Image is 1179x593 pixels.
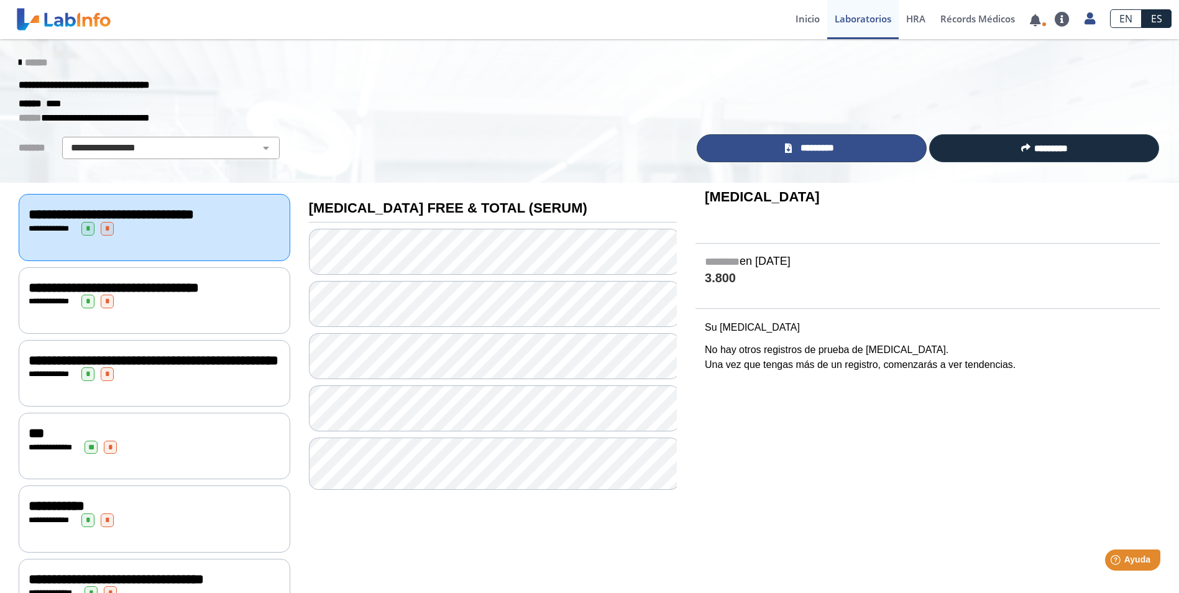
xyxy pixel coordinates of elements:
[705,189,820,205] b: [MEDICAL_DATA]
[705,320,1151,335] p: Su [MEDICAL_DATA]
[906,12,925,25] span: HRA
[1110,9,1142,28] a: EN
[309,200,587,216] b: [MEDICAL_DATA] FREE & TOTAL (SERUM)
[705,255,1151,269] h5: en [DATE]
[1142,9,1172,28] a: ES
[705,271,1151,287] h4: 3.800
[1068,545,1165,579] iframe: Help widget launcher
[705,342,1151,372] p: No hay otros registros de prueba de [MEDICAL_DATA]. Una vez que tengas más de un registro, comenz...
